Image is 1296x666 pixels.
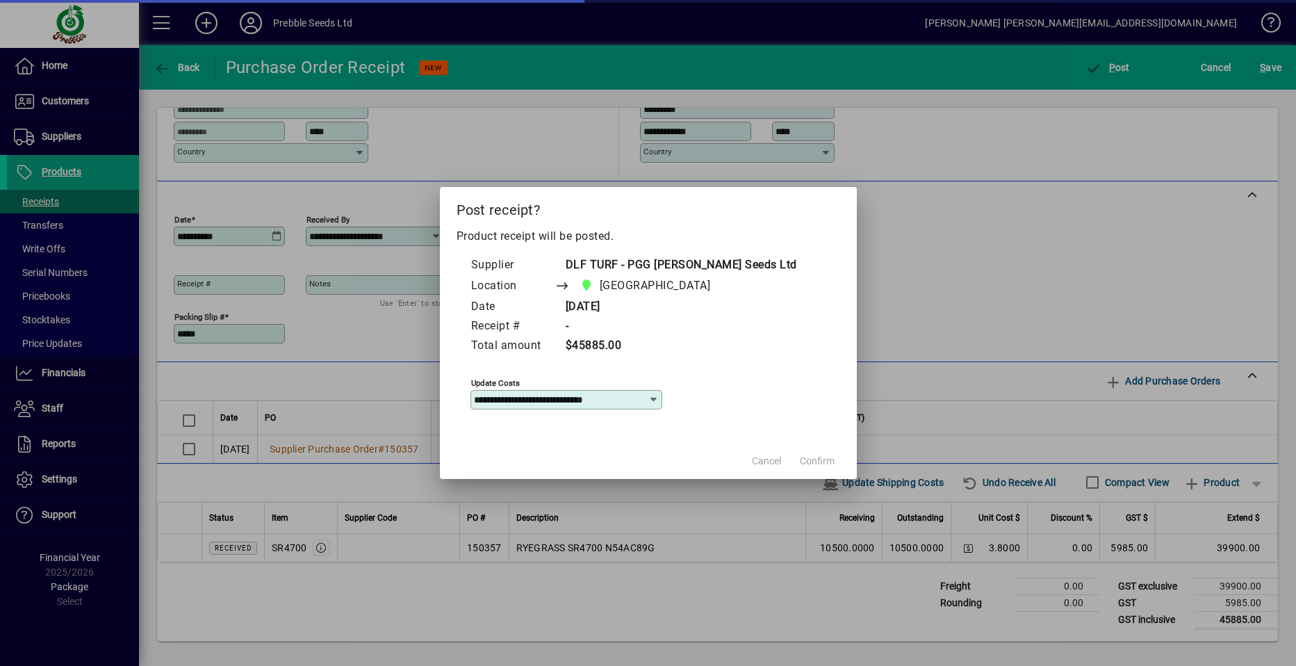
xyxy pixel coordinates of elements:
span: [GEOGRAPHIC_DATA] [600,277,711,294]
span: CHRISTCHURCH [577,276,716,295]
p: Product receipt will be posted. [457,228,840,245]
td: Total amount [470,336,555,356]
td: - [555,317,797,336]
td: $45885.00 [555,336,797,356]
td: Date [470,298,555,317]
td: Receipt # [470,317,555,336]
h2: Post receipt? [440,187,857,227]
td: Supplier [470,256,555,275]
mat-label: Update costs [471,378,520,388]
td: [DATE] [555,298,797,317]
td: DLF TURF - PGG [PERSON_NAME] Seeds Ltd [555,256,797,275]
td: Location [470,275,555,298]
